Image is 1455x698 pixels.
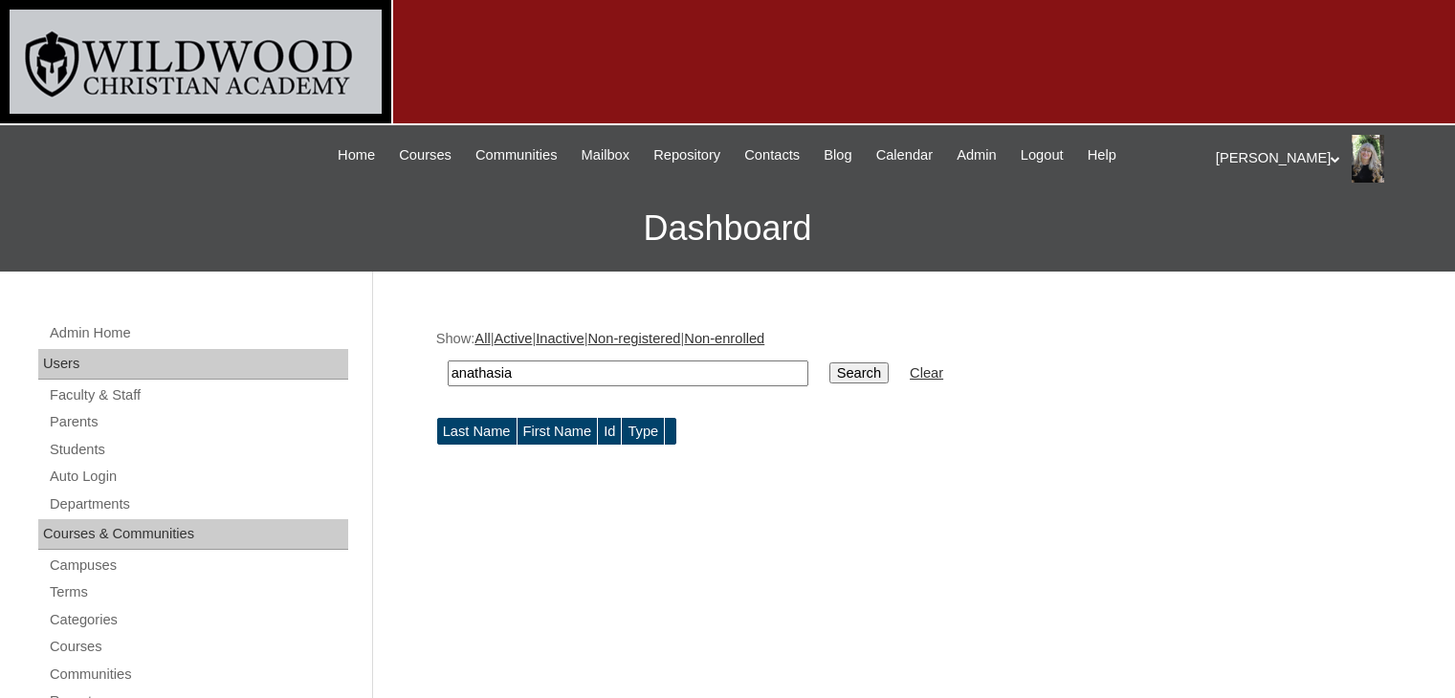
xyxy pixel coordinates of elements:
a: Students [48,438,348,462]
a: Communities [466,144,567,166]
a: Parents [48,410,348,434]
td: Id [598,418,621,446]
span: Repository [653,144,720,166]
a: Admin Home [48,321,348,345]
img: logo-white.png [10,10,382,114]
a: Categories [48,608,348,632]
div: [PERSON_NAME] [1216,135,1436,183]
td: Last Name [437,418,517,446]
td: First Name [518,418,598,446]
a: Repository [644,144,730,166]
span: Logout [1021,144,1064,166]
a: Calendar [867,144,942,166]
a: Non-registered [588,331,681,346]
a: Home [328,144,385,166]
a: Communities [48,663,348,687]
a: Active [494,331,532,346]
span: Calendar [876,144,933,166]
input: Search [829,362,889,383]
span: Contacts [744,144,800,166]
span: Courses [399,144,452,166]
img: Dena Hohl [1352,135,1383,183]
a: Inactive [536,331,584,346]
span: Mailbox [582,144,630,166]
span: Home [338,144,375,166]
a: Contacts [735,144,809,166]
div: Show: | | | | [436,329,1383,397]
td: Type [622,418,664,446]
div: Courses & Communities [38,519,348,550]
a: Campuses [48,554,348,578]
a: Admin [947,144,1006,166]
a: Faculty & Staff [48,383,348,407]
a: Departments [48,492,348,516]
a: Mailbox [572,144,640,166]
span: Communities [475,144,558,166]
a: Clear [910,365,943,381]
h3: Dashboard [10,185,1445,272]
span: Blog [824,144,851,166]
a: Help [1078,144,1126,166]
span: Help [1088,144,1116,166]
div: Users [38,349,348,380]
a: Logout [1011,144,1073,166]
a: Auto Login [48,465,348,489]
a: Courses [389,144,461,166]
a: Courses [48,635,348,659]
input: Search [448,360,808,386]
a: Terms [48,580,348,604]
a: Non-enrolled [684,331,764,346]
a: Blog [814,144,861,166]
span: Admin [957,144,997,166]
a: All [474,331,490,346]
